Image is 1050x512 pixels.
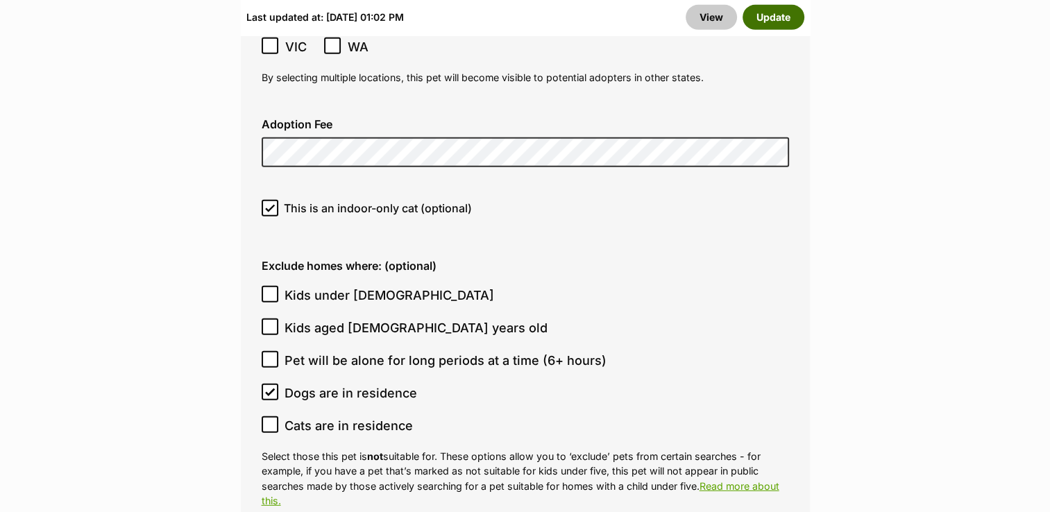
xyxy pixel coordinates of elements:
[285,286,494,305] span: Kids under [DEMOGRAPHIC_DATA]
[284,200,472,216] span: This is an indoor-only cat (optional)
[246,5,404,30] div: Last updated at: [DATE] 01:02 PM
[262,480,779,506] a: Read more about this.
[686,5,737,30] a: View
[285,384,417,402] span: Dogs are in residence
[262,449,789,508] p: Select those this pet is suitable for. These options allow you to ‘exclude’ pets from certain sea...
[285,351,607,370] span: Pet will be alone for long periods at a time (6+ hours)
[367,450,383,462] strong: not
[285,37,316,56] span: VIC
[743,5,804,30] button: Update
[262,259,789,272] label: Exclude homes where: (optional)
[348,37,379,56] span: WA
[285,318,548,337] span: Kids aged [DEMOGRAPHIC_DATA] years old
[262,118,789,130] label: Adoption Fee
[262,70,789,85] p: By selecting multiple locations, this pet will become visible to potential adopters in other states.
[285,416,413,435] span: Cats are in residence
